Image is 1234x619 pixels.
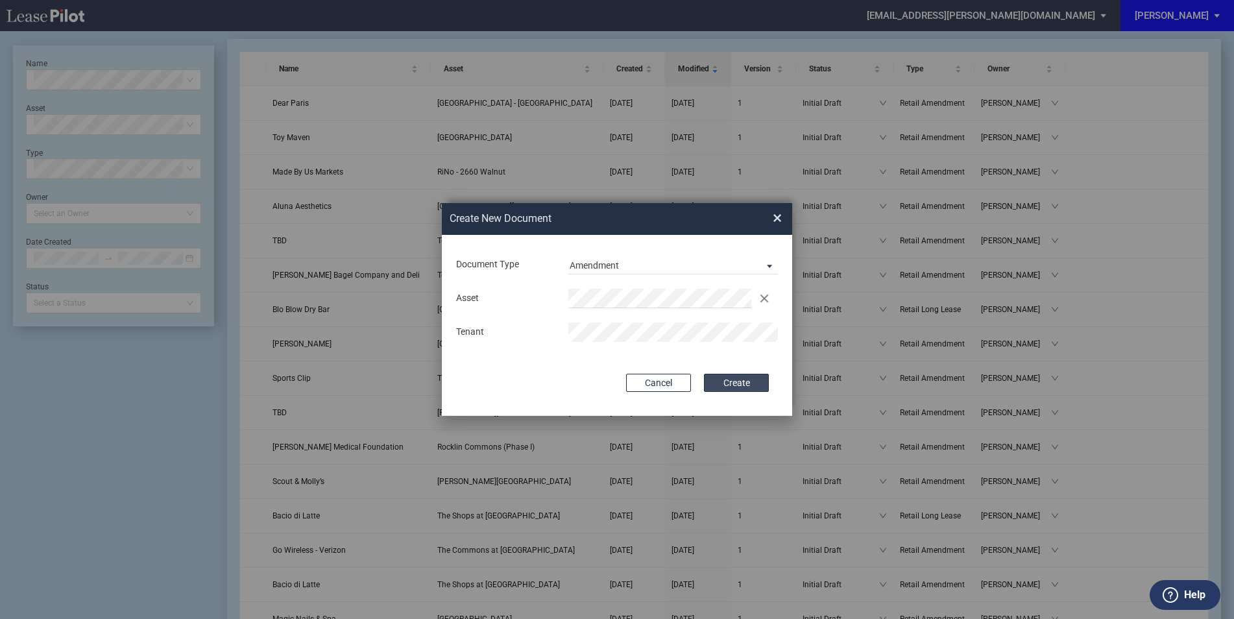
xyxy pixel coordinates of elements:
button: Cancel [626,374,691,392]
md-dialog: Create New ... [442,203,792,416]
md-select: Document Type: Amendment [568,255,778,274]
h2: Create New Document [450,212,726,226]
div: Amendment [570,260,619,271]
span: × [773,208,782,229]
button: Create [704,374,769,392]
div: Asset [448,292,561,305]
div: Tenant [448,326,561,339]
div: Document Type [448,258,561,271]
label: Help [1184,587,1205,603]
